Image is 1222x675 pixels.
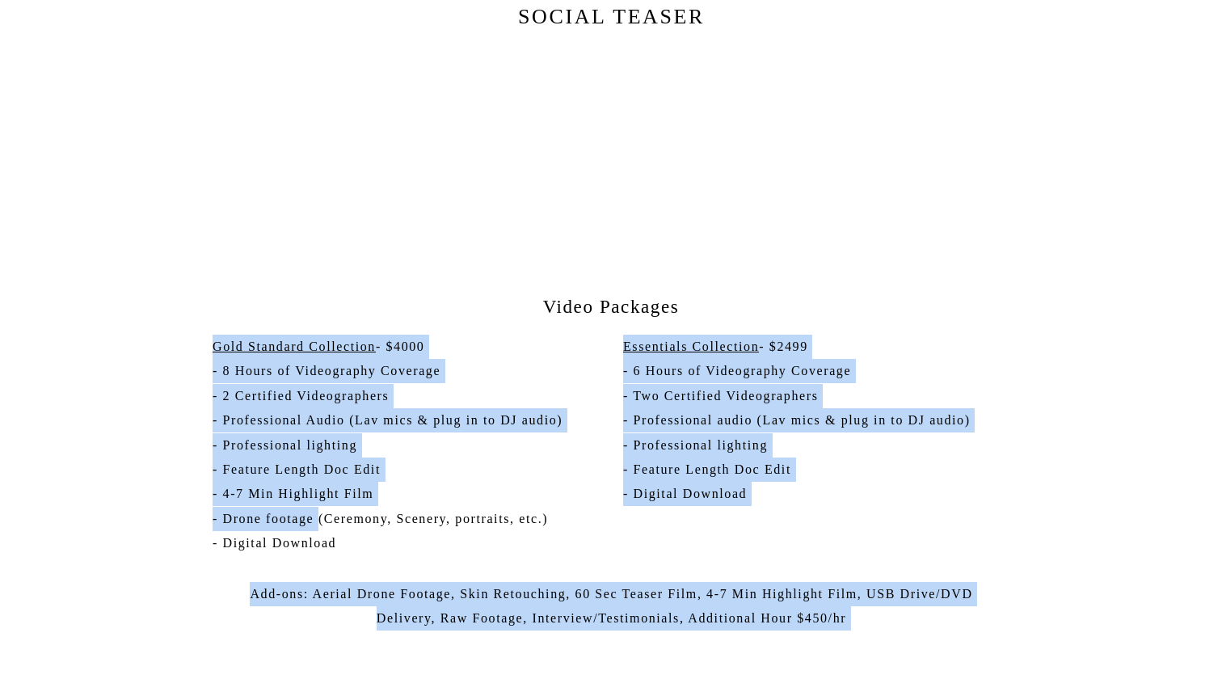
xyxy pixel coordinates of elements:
p: - $4000 - 8 Hours of Videography Coverage - 2 Certified Videographers - Professional Audio (Lav m... [213,335,593,567]
u: Essentials Collection [623,340,759,353]
u: Gold Standard Collection [213,340,376,353]
p: Video Packages [518,293,704,317]
p: - $2499 - 6 Hours of Videography Coverage - Two Certified Videographers - Professional audio (Lav... [623,335,1010,550]
p: Add-ons: Aerial Drone Footage, Skin Retouching, 60 Sec Teaser Film, 4-7 Min Highlight Film, USB D... [219,582,1004,643]
iframe: IpTKsO_RYrE [417,57,805,269]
